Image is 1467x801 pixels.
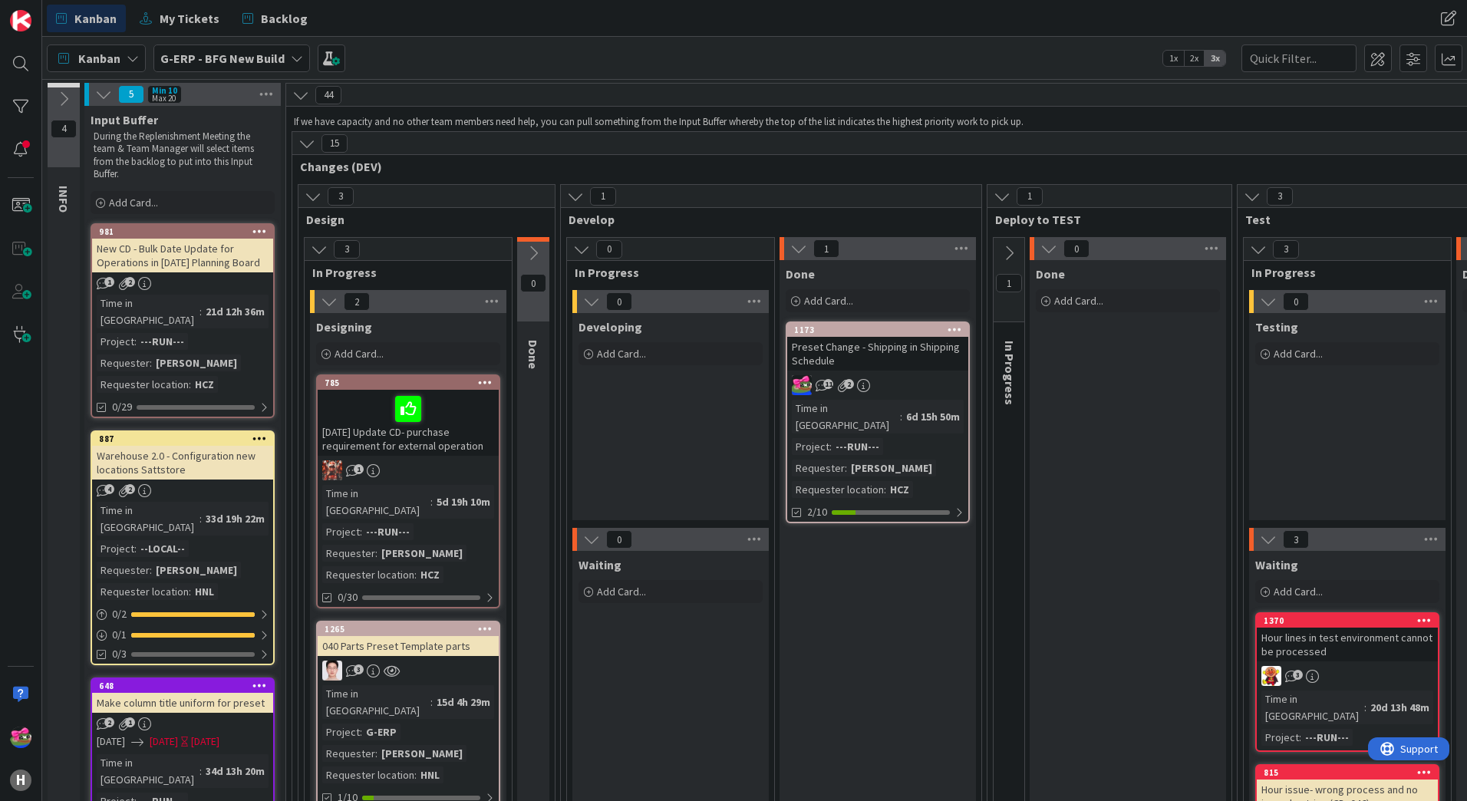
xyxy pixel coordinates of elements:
div: Project [1261,729,1299,746]
span: 2 [125,277,135,287]
div: Time in [GEOGRAPHIC_DATA] [97,502,199,536]
span: In Progress [575,265,755,280]
div: Time in [GEOGRAPHIC_DATA] [792,400,900,433]
div: Requester [97,562,150,578]
span: Done [526,340,541,369]
span: 0 / 2 [112,606,127,622]
span: Add Card... [597,347,646,361]
div: 785[DATE] Update CD- purchase requirement for external operation [318,376,499,456]
span: 3 [1283,530,1309,549]
div: 34d 13h 20m [202,763,269,780]
div: Hour lines in test environment cannot be processed [1257,628,1438,661]
div: [PERSON_NAME] [152,562,241,578]
div: 0/2 [92,605,273,624]
span: : [189,376,191,393]
div: 1173 [787,323,968,337]
span: Developing [579,319,642,335]
div: 648Make column title uniform for preset [92,679,273,713]
div: Project [792,438,829,455]
div: HCZ [886,481,913,498]
div: LC [1257,666,1438,686]
span: : [829,438,832,455]
div: Time in [GEOGRAPHIC_DATA] [1261,691,1364,724]
span: Add Card... [1274,585,1323,598]
div: 648 [92,679,273,693]
span: 2 [844,379,854,389]
span: [DATE] [150,733,178,750]
div: 981 [99,226,273,237]
span: : [199,510,202,527]
div: 1370 [1264,615,1438,626]
img: JK [322,460,342,480]
div: ---RUN--- [832,438,883,455]
div: 1173 [794,325,968,335]
a: My Tickets [130,5,229,32]
div: ---RUN--- [362,523,414,540]
div: 887 [92,432,273,446]
span: 0 [596,240,622,259]
span: : [199,303,202,320]
span: 1x [1163,51,1184,66]
span: : [199,763,202,780]
input: Quick Filter... [1241,44,1357,72]
div: JK [318,460,499,480]
span: Kanban [74,9,117,28]
div: --LOCAL-- [137,540,189,557]
span: 44 [315,86,341,104]
span: Waiting [1255,557,1298,572]
span: 15 [321,134,348,153]
a: Kanban [47,5,126,32]
div: Time in [GEOGRAPHIC_DATA] [97,295,199,328]
div: 6d 15h 50m [902,408,964,425]
span: Testing [1255,319,1298,335]
div: 1265 [325,624,499,635]
span: 3 [354,664,364,674]
span: 2 [344,292,370,311]
div: Project [322,724,360,740]
span: 0/3 [112,646,127,662]
span: : [134,540,137,557]
div: Requester location [97,583,189,600]
span: 1 [996,274,1022,292]
div: [PERSON_NAME] [847,460,936,476]
span: 2x [1184,51,1205,66]
span: Add Card... [109,196,158,209]
span: : [150,562,152,578]
span: 3 [334,240,360,259]
div: 0/1 [92,625,273,644]
a: 981New CD - Bulk Date Update for Operations in [DATE] Planning BoardTime in [GEOGRAPHIC_DATA]:21d... [91,223,275,418]
div: 21d 12h 36m [202,303,269,320]
img: Visit kanbanzone.com [10,10,31,31]
div: Requester location [792,481,884,498]
span: Input Buffer [91,112,158,127]
span: : [1299,729,1301,746]
div: Max 20 [152,94,176,102]
span: : [1364,699,1366,716]
span: : [430,493,433,510]
span: 0 [606,292,632,311]
span: In Progress [1002,341,1017,405]
div: 815 [1264,767,1438,778]
span: 0/30 [338,589,358,605]
div: ---RUN--- [1301,729,1353,746]
span: : [884,481,886,498]
span: 0/29 [112,399,132,415]
div: G-ERP [362,724,401,740]
div: HCZ [191,376,218,393]
div: [DATE] Update CD- purchase requirement for external operation [318,390,499,456]
div: 040 Parts Preset Template parts [318,636,499,656]
span: Done [786,266,815,282]
span: 3 [328,187,354,206]
span: 3x [1205,51,1225,66]
div: Time in [GEOGRAPHIC_DATA] [322,485,430,519]
span: Designing [316,319,372,335]
span: Design [306,212,536,227]
div: Project [97,333,134,350]
span: Develop [569,212,962,227]
span: 4 [51,120,77,138]
a: 1370Hour lines in test environment cannot be processedLCTime in [GEOGRAPHIC_DATA]:20d 13h 48mProj... [1255,612,1439,752]
a: 785[DATE] Update CD- purchase requirement for external operationJKTime in [GEOGRAPHIC_DATA]:5d 19... [316,374,500,608]
span: Add Card... [335,347,384,361]
span: Add Card... [597,585,646,598]
div: JK [787,375,968,395]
